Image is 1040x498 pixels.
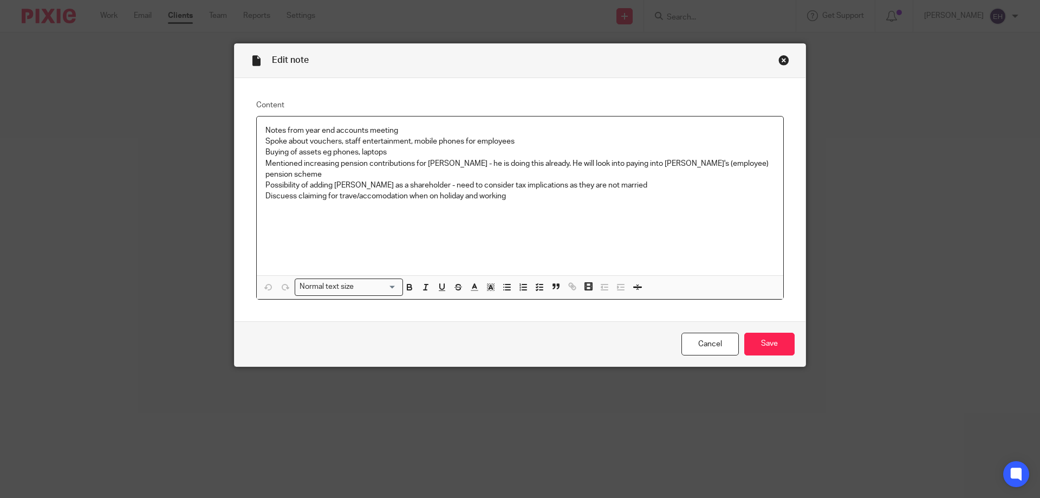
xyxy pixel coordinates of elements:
p: Buying of assets eg phones, laptops [265,147,775,158]
div: Close this dialog window [778,55,789,66]
div: Search for option [295,279,403,295]
p: Spoke about vouchers, staff entertainment, mobile phones for employees [265,136,775,147]
p: Discuess claiming for trave/accomodation when on holiday and working [265,191,775,202]
span: Edit note [272,56,309,64]
p: Mentioned increasing pension contributions for [PERSON_NAME] - he is doing this already. He will ... [265,158,775,180]
a: Cancel [681,333,739,356]
input: Search for option [357,281,396,293]
input: Save [744,333,795,356]
span: Normal text size [297,281,356,293]
p: Notes from year end accounts meeting [265,125,775,136]
p: Possibility of adding [PERSON_NAME] as a shareholder - need to consider tax implications as they ... [265,180,775,191]
label: Content [256,100,784,111]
